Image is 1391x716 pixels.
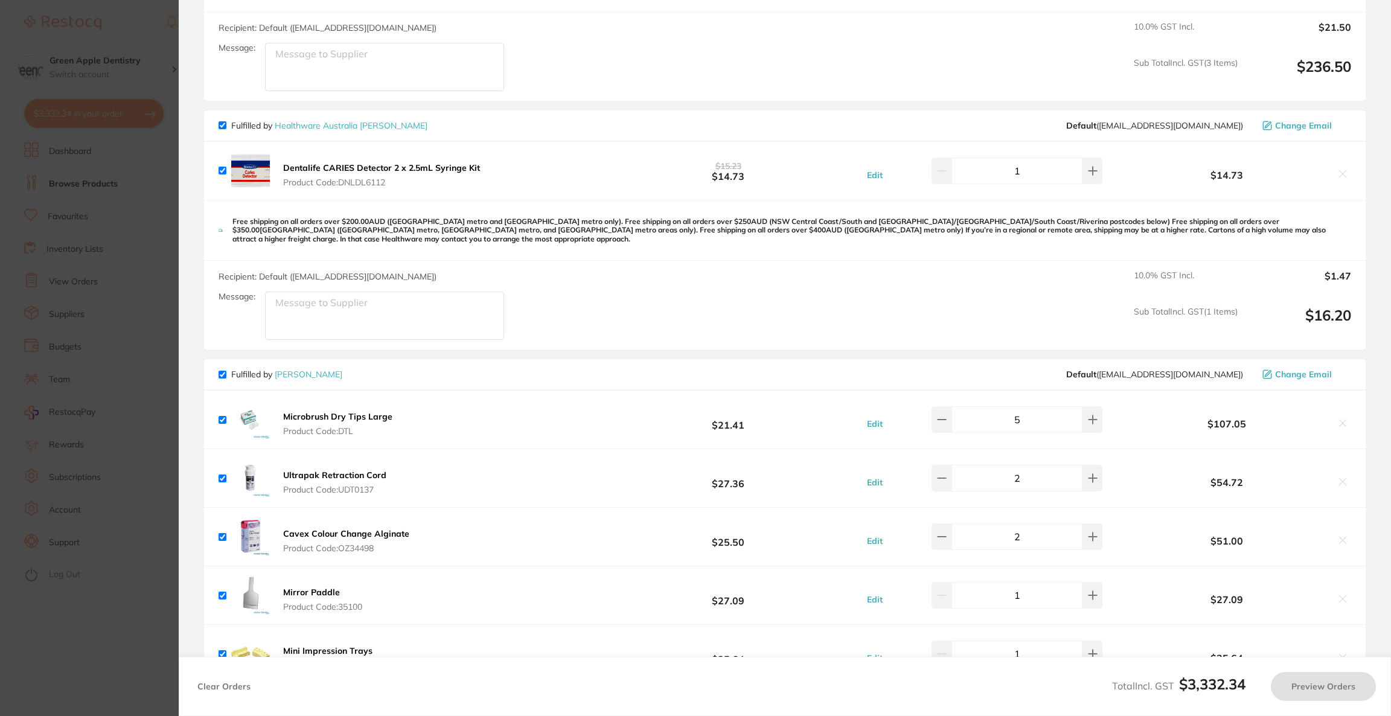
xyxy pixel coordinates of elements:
[232,217,1351,243] p: Free shipping on all orders over $200.00AUD ([GEOGRAPHIC_DATA] metro and [GEOGRAPHIC_DATA] metro ...
[1275,121,1332,130] span: Change Email
[1125,477,1329,488] b: $54.72
[1247,307,1351,340] output: $16.20
[1134,307,1238,340] span: Sub Total Incl. GST ( 1 Items)
[615,409,842,431] b: $21.41
[231,634,270,673] img: dW91aWh2aQ
[283,543,409,553] span: Product Code: OZ34498
[231,152,270,190] img: cHRvc3gybA
[231,121,427,130] p: Fulfilled by
[1125,418,1329,429] b: $107.05
[231,459,270,497] img: czc4ZWJhcA
[863,653,886,663] button: Edit
[863,477,886,488] button: Edit
[283,528,409,539] b: Cavex Colour Change Alginate
[283,485,386,494] span: Product Code: UDT0137
[283,411,392,422] b: Microbrush Dry Tips Large
[283,602,362,612] span: Product Code: 35100
[1134,22,1238,48] span: 10.0 % GST Incl.
[231,576,270,615] img: aW1mOHVkag
[1066,120,1096,131] b: Default
[1066,369,1096,380] b: Default
[1271,672,1376,701] button: Preview Orders
[280,411,396,436] button: Microbrush Dry Tips Large Product Code:DTL
[219,271,436,282] span: Recipient: Default ( [EMAIL_ADDRESS][DOMAIN_NAME] )
[1125,535,1329,546] b: $51.00
[1259,369,1351,380] button: Change Email
[283,426,392,436] span: Product Code: DTL
[283,162,480,173] b: Dentalife CARIES Detector 2 x 2.5mL Syringe Kit
[219,43,255,53] label: Message:
[615,643,842,665] b: $35.64
[231,369,342,379] p: Fulfilled by
[194,672,254,701] button: Clear Orders
[280,587,366,612] button: Mirror Paddle Product Code:35100
[1134,58,1238,91] span: Sub Total Incl. GST ( 3 Items)
[615,160,842,182] b: $14.73
[863,535,886,546] button: Edit
[1275,369,1332,379] span: Change Email
[615,584,842,607] b: $27.09
[283,470,386,481] b: Ultrapak Retraction Cord
[615,526,842,548] b: $25.50
[1247,22,1351,48] output: $21.50
[1247,270,1351,297] output: $1.47
[231,517,270,556] img: bTl2c205Mw
[615,467,842,490] b: $27.36
[1259,120,1351,131] button: Change Email
[275,120,427,131] a: Healthware Australia [PERSON_NAME]
[219,292,255,302] label: Message:
[280,470,390,495] button: Ultrapak Retraction Cord Product Code:UDT0137
[275,369,342,380] a: [PERSON_NAME]
[219,22,436,33] span: Recipient: Default ( [EMAIL_ADDRESS][DOMAIN_NAME] )
[1179,675,1246,693] b: $3,332.34
[1066,121,1243,130] span: info@healthwareaustralia.com.au
[283,587,340,598] b: Mirror Paddle
[1125,170,1329,181] b: $14.73
[1125,594,1329,605] b: $27.09
[283,177,480,187] span: Product Code: DNLDL6112
[280,528,413,554] button: Cavex Colour Change Alginate Product Code:OZ34498
[715,161,741,171] span: $15.23
[231,400,270,439] img: cmpldDNubA
[280,162,484,188] button: Dentalife CARIES Detector 2 x 2.5mL Syringe Kit Product Code:DNLDL6112
[863,418,886,429] button: Edit
[863,170,886,181] button: Edit
[1134,270,1238,297] span: 10.0 % GST Incl.
[1112,680,1246,692] span: Total Incl. GST
[280,645,376,671] button: Mini Impression Trays Product Code:PLITM1
[1125,653,1329,663] b: $35.64
[283,645,373,656] b: Mini Impression Trays
[1247,58,1351,91] output: $236.50
[1066,369,1243,379] span: save@adamdental.com.au
[863,594,886,605] button: Edit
